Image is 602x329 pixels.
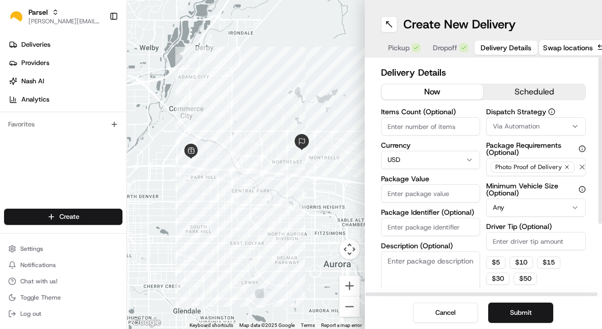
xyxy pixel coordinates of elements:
[239,322,295,328] span: Map data ©2025 Google
[543,43,593,53] span: Swap locations
[403,16,516,32] h1: Create New Delivery
[4,116,122,133] div: Favorites
[579,186,586,193] button: Minimum Vehicle Size (Optional)
[486,108,586,115] label: Dispatch Strategy
[82,223,167,241] a: 💻API Documentation
[381,65,586,80] h2: Delivery Details
[486,273,510,285] button: $30
[381,108,481,115] label: Items Count (Optional)
[189,322,233,329] button: Keyboard shortcuts
[86,228,94,236] div: 💻
[20,158,28,166] img: 1736555255976-a54dd68f-1ca7-489b-9aae-adbdc363a1c4
[486,158,586,176] button: Photo Proof of Delivery
[381,218,481,236] input: Enter package identifier
[339,239,360,259] button: Map camera controls
[481,43,531,53] span: Delivery Details
[20,185,28,193] img: 1736555255976-a54dd68f-1ca7-489b-9aae-adbdc363a1c4
[339,276,360,296] button: Zoom in
[381,175,481,182] label: Package Value
[46,97,167,107] div: Start new chat
[486,232,586,250] input: Enter driver tip amount
[382,84,484,100] button: now
[4,258,122,272] button: Notifications
[20,293,61,302] span: Toggle Theme
[339,297,360,317] button: Zoom out
[4,290,122,305] button: Toggle Theme
[4,91,126,108] a: Analytics
[101,252,123,259] span: Pylon
[381,242,481,249] label: Description (Optional)
[537,256,560,269] button: $15
[4,37,126,53] a: Deliveries
[96,227,163,237] span: API Documentation
[381,209,481,216] label: Package Identifier (Optional)
[10,41,185,57] p: Welcome 👋
[157,130,185,142] button: See all
[31,185,135,193] span: [PERSON_NAME] [PERSON_NAME]
[142,185,163,193] span: [DATE]
[4,4,105,28] button: ParselParsel[PERSON_NAME][EMAIL_ADDRESS][PERSON_NAME][DOMAIN_NAME]
[28,7,48,17] button: Parsel
[413,303,478,323] button: Cancel
[21,40,50,49] span: Deliveries
[10,10,30,30] img: Nash
[548,108,555,115] button: Dispatch Strategy
[381,117,481,136] input: Enter number of items
[4,73,126,89] a: Nash AI
[46,107,140,115] div: We're available if you need us!
[59,212,79,221] span: Create
[26,65,168,76] input: Clear
[433,43,457,53] span: Dropoff
[4,209,122,225] button: Create
[488,303,553,323] button: Submit
[486,182,586,196] label: Minimum Vehicle Size (Optional)
[381,184,481,203] input: Enter package value
[4,242,122,256] button: Settings
[142,157,163,166] span: [DATE]
[21,58,49,68] span: Providers
[486,117,586,136] button: Via Automation
[10,175,26,191] img: Dianne Alexi Soriano
[10,148,26,164] img: Dianne Alexi Soriano
[4,274,122,288] button: Chat with us!
[10,132,68,140] div: Past conversations
[20,227,78,237] span: Knowledge Base
[130,316,163,329] img: Google
[28,17,101,25] button: [PERSON_NAME][EMAIL_ADDRESS][PERSON_NAME][DOMAIN_NAME]
[173,100,185,112] button: Start new chat
[486,256,505,269] button: $5
[31,157,135,166] span: [PERSON_NAME] [PERSON_NAME]
[579,145,586,152] button: Package Requirements (Optional)
[486,142,586,156] label: Package Requirements (Optional)
[20,245,43,253] span: Settings
[4,307,122,321] button: Log out
[20,277,57,285] span: Chat with us!
[388,43,409,53] span: Pickup
[20,261,56,269] span: Notifications
[21,77,44,86] span: Nash AI
[483,84,585,100] button: scheduled
[493,122,540,131] span: Via Automation
[130,316,163,329] a: Open this area in Google Maps (opens a new window)
[321,322,362,328] a: Report a map error
[381,142,481,149] label: Currency
[21,95,49,104] span: Analytics
[137,185,140,193] span: •
[301,322,315,328] a: Terms (opens in new tab)
[20,310,41,318] span: Log out
[510,256,533,269] button: $10
[514,273,537,285] button: $50
[486,223,586,230] label: Driver Tip (Optional)
[10,228,18,236] div: 📗
[6,223,82,241] a: 📗Knowledge Base
[137,157,140,166] span: •
[10,97,28,115] img: 1736555255976-a54dd68f-1ca7-489b-9aae-adbdc363a1c4
[4,55,126,71] a: Providers
[8,9,24,24] img: Parsel
[21,97,40,115] img: 1732323095091-59ea418b-cfe3-43c8-9ae0-d0d06d6fd42c
[495,163,562,171] span: Photo Proof of Delivery
[72,251,123,259] a: Powered byPylon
